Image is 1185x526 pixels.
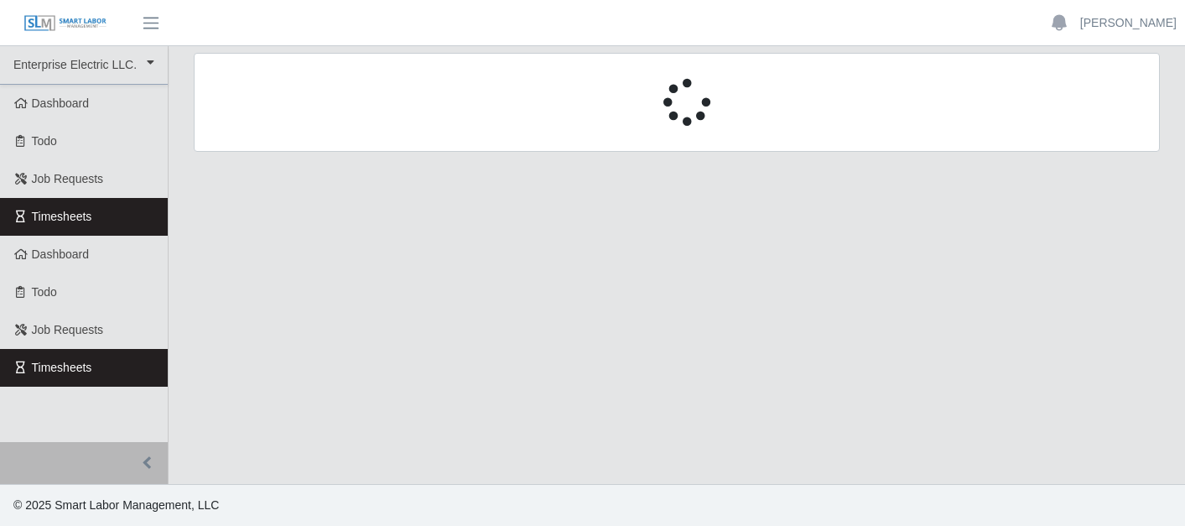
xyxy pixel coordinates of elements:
span: Job Requests [32,172,104,185]
a: [PERSON_NAME] [1080,14,1177,32]
span: Timesheets [32,210,92,223]
span: Todo [32,134,57,148]
span: Timesheets [32,361,92,374]
img: SLM Logo [23,14,107,33]
span: Dashboard [32,96,90,110]
span: Job Requests [32,323,104,336]
span: © 2025 Smart Labor Management, LLC [13,498,219,512]
span: Todo [32,285,57,299]
span: Dashboard [32,247,90,261]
